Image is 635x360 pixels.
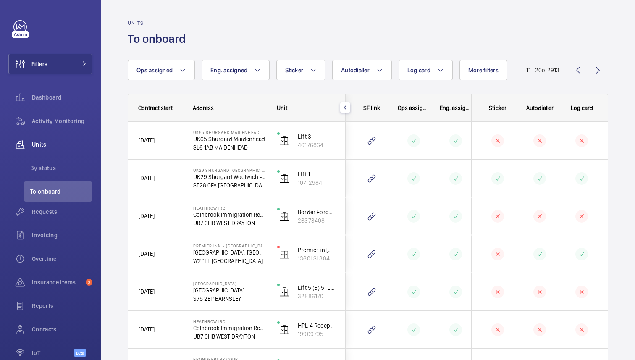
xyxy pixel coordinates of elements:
[193,248,266,257] p: [GEOGRAPHIC_DATA], [GEOGRAPHIC_DATA], [GEOGRAPHIC_DATA]
[279,136,289,146] img: elevator.svg
[30,187,92,196] span: To onboard
[193,294,266,303] p: S75 2EP BARNSLEY
[571,105,593,111] span: Log card
[341,67,370,74] span: Autodialler
[138,105,173,111] span: Contract start
[542,67,547,74] span: of
[139,288,155,295] span: [DATE]
[139,250,155,257] span: [DATE]
[32,325,92,334] span: Contacts
[86,279,92,286] span: 2
[32,93,92,102] span: Dashboard
[128,60,195,80] button: Ops assigned
[298,132,335,141] p: Lift 3
[193,210,266,219] p: Colnbrook Immigration Removal Centre
[277,105,336,111] div: Unit
[32,278,82,286] span: Insurance items
[32,117,92,125] span: Activity Monitoring
[193,319,266,324] p: Heathrow IRC
[407,67,430,74] span: Log card
[193,243,266,248] p: Premier Inn - [GEOGRAPHIC_DATA]
[193,168,266,173] p: UK29 Shurgard [GEOGRAPHIC_DATA]
[459,60,507,80] button: More filters
[399,60,453,80] button: Log card
[298,208,335,216] p: Border Force Customs - Lift 6 (3FLR)
[298,330,335,338] p: 19909795
[298,292,335,300] p: 32886170
[526,105,554,111] span: Autodialler
[32,231,92,239] span: Invoicing
[193,286,266,294] p: [GEOGRAPHIC_DATA]
[139,137,155,144] span: [DATE]
[139,213,155,219] span: [DATE]
[489,105,506,111] span: Sticker
[32,208,92,216] span: Requests
[31,60,47,68] span: Filters
[193,173,266,181] p: UK29 Shurgard Woolwich - 2 [PERSON_NAME]
[139,175,155,181] span: [DATE]
[276,60,325,80] button: Sticker
[193,135,266,143] p: UK65 Shurgard Maidenhead
[193,143,266,152] p: SL6 1AB MAIDENHEAD
[193,205,266,210] p: Heathrow IRC
[440,105,471,111] span: Eng. assigned
[298,254,335,263] p: 1360LSI.304-PL7
[193,324,266,332] p: Colnbrook Immigration Removal Centre
[193,332,266,341] p: UB7 0HB WEST DRAYTON
[363,105,380,111] span: SF link
[32,302,92,310] span: Reports
[279,325,289,335] img: elevator.svg
[279,173,289,184] img: elevator.svg
[193,105,214,111] span: Address
[74,349,86,357] span: Beta
[30,164,92,172] span: By status
[139,326,155,333] span: [DATE]
[298,284,335,292] p: Lift 5 (B) 5FL - Maternity B
[32,255,92,263] span: Overtime
[193,130,266,135] p: UK65 Shurgard Maidenhead
[526,67,559,73] span: 11 - 20 2913
[298,141,335,149] p: 46176864
[136,67,173,74] span: Ops assigned
[279,287,289,297] img: elevator.svg
[298,321,335,330] p: HPL 4 Reception Stairs 8 North (3 FLR)
[32,140,92,149] span: Units
[128,31,191,47] h1: To onboard
[285,67,303,74] span: Sticker
[8,54,92,74] button: Filters
[193,181,266,189] p: SE28 0FA [GEOGRAPHIC_DATA]
[298,216,335,225] p: 26373408
[298,179,335,187] p: 10712984
[279,211,289,221] img: elevator.svg
[202,60,270,80] button: Eng. assigned
[128,20,191,26] h2: Units
[279,249,289,259] img: elevator.svg
[210,67,247,74] span: Eng. assigned
[32,349,74,357] span: IoT
[193,257,266,265] p: W2 1LF [GEOGRAPHIC_DATA]
[298,170,335,179] p: Lift 1
[193,281,266,286] p: [GEOGRAPHIC_DATA]
[193,219,266,227] p: UB7 0HB WEST DRAYTON
[332,60,392,80] button: Autodialler
[398,105,430,111] span: Ops assigned
[468,67,499,74] span: More filters
[298,246,335,254] p: Premier in [GEOGRAPHIC_DATA] 7 LH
